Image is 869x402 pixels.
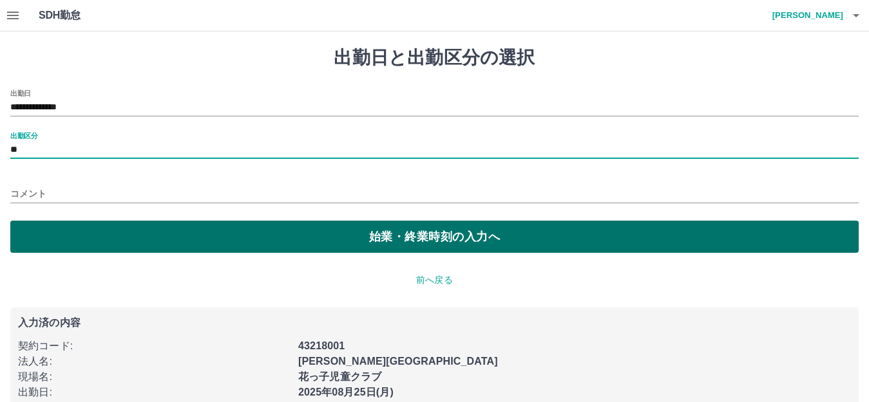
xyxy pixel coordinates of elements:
[10,47,859,69] h1: 出勤日と出勤区分の選択
[10,221,859,253] button: 始業・終業時刻の入力へ
[298,356,498,367] b: [PERSON_NAME][GEOGRAPHIC_DATA]
[18,354,291,369] p: 法人名 :
[298,371,381,382] b: 花っ子児童クラブ
[10,131,37,140] label: 出勤区分
[10,88,31,98] label: 出勤日
[18,369,291,385] p: 現場名 :
[18,385,291,400] p: 出勤日 :
[18,318,851,328] p: 入力済の内容
[18,338,291,354] p: 契約コード :
[298,340,345,351] b: 43218001
[10,273,859,287] p: 前へ戻る
[298,387,394,397] b: 2025年08月25日(月)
